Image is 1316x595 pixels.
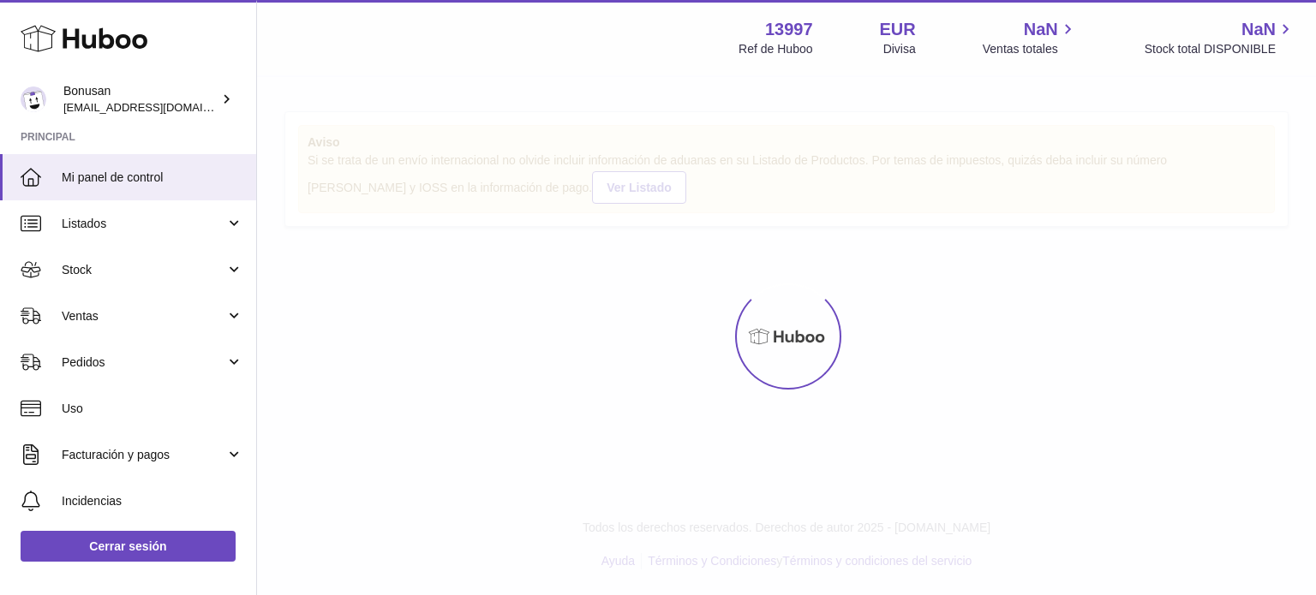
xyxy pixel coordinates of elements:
[983,18,1078,57] a: NaN Ventas totales
[765,18,813,41] strong: 13997
[62,308,225,324] span: Ventas
[1145,41,1295,57] span: Stock total DISPONIBLE
[62,354,225,371] span: Pedidos
[1241,18,1276,41] span: NaN
[62,262,225,278] span: Stock
[1145,18,1295,57] a: NaN Stock total DISPONIBLE
[21,86,46,112] img: internalAdmin-13997@internal.huboo.com
[63,83,218,116] div: Bonusan
[62,170,243,186] span: Mi panel de control
[62,216,225,232] span: Listados
[63,100,252,114] span: [EMAIL_ADDRESS][DOMAIN_NAME]
[1024,18,1058,41] span: NaN
[21,531,236,562] a: Cerrar sesión
[62,401,243,417] span: Uso
[739,41,812,57] div: Ref de Huboo
[62,493,243,509] span: Incidencias
[983,41,1078,57] span: Ventas totales
[883,41,916,57] div: Divisa
[880,18,916,41] strong: EUR
[62,447,225,463] span: Facturación y pagos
